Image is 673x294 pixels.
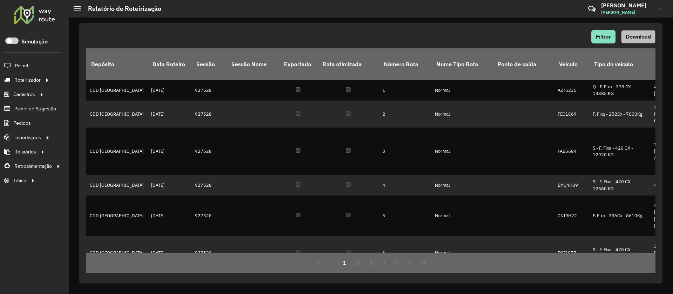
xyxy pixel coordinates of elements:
[148,48,191,80] th: Data Roteiro
[148,101,191,128] td: [DATE]
[584,1,599,16] a: Contato Rápido
[21,37,48,46] label: Simulação
[191,196,226,236] td: 927528
[626,34,651,40] span: Download
[14,105,56,112] span: Painel de Sugestão
[13,91,35,98] span: Cadastros
[554,80,589,100] td: AZT5235
[364,256,378,269] button: 3
[351,256,364,269] button: 2
[589,80,651,100] td: Q - F. Fixa - 378 CX - 13385 KG
[191,48,226,80] th: Sessão
[191,128,226,175] td: 927528
[279,48,318,80] th: Exportado
[589,128,651,175] td: S - F. Fixa - 420 CX - 12920 KG
[554,128,589,175] td: FAB5684
[191,236,226,270] td: 927528
[13,119,31,127] span: Pedidos
[379,80,431,100] td: 1
[431,236,493,270] td: Normal
[379,196,431,236] td: 5
[431,128,493,175] td: Normal
[554,101,589,128] td: FEC1C69
[554,48,589,80] th: Veículo
[191,101,226,128] td: 927528
[81,5,161,13] h2: Relatório de Roteirização
[379,48,431,80] th: Número Rota
[191,80,226,100] td: 927528
[378,256,391,269] button: 4
[431,175,493,195] td: Normal
[86,175,148,195] td: CDD [GEOGRAPHIC_DATA]
[431,101,493,128] td: Normal
[404,256,417,269] button: Next Page
[554,175,589,195] td: BYQ4H09
[379,175,431,195] td: 4
[589,236,651,270] td: 9 - F. Fixa - 420 CX - 12580 KG
[417,256,430,269] button: Last Page
[391,256,404,269] button: 5
[14,148,36,156] span: Relatórios
[596,34,611,40] span: Filtrar
[379,101,431,128] td: 2
[14,163,52,170] span: Retroalimentação
[591,30,616,43] button: Filtrar
[148,196,191,236] td: [DATE]
[601,9,654,15] span: [PERSON_NAME]
[431,80,493,100] td: Normal
[493,48,554,80] th: Ponto de saída
[589,48,651,80] th: Tipo do veículo
[148,175,191,195] td: [DATE]
[226,48,279,80] th: Sessão Nome
[589,101,651,128] td: F. Fixa - 252Cx - 7000Kg
[379,236,431,270] td: 6
[191,175,226,195] td: 927528
[86,101,148,128] td: CDD [GEOGRAPHIC_DATA]
[621,30,655,43] button: Download
[14,134,41,141] span: Importações
[86,48,148,80] th: Depósito
[86,80,148,100] td: CDD [GEOGRAPHIC_DATA]
[15,62,28,69] span: Painel
[338,256,351,269] button: 1
[148,80,191,100] td: [DATE]
[589,196,651,236] td: F. Fixa - 336Cx - 8610Kg
[148,236,191,270] td: [DATE]
[601,2,654,9] h3: [PERSON_NAME]
[86,236,148,270] td: CDD [GEOGRAPHIC_DATA]
[431,196,493,236] td: Normal
[554,196,589,236] td: CNI9H22
[318,48,379,80] th: Rota otimizada
[14,76,41,84] span: Roteirizador
[554,236,589,270] td: FOI3G77
[13,177,26,184] span: Tático
[379,128,431,175] td: 3
[86,128,148,175] td: CDD [GEOGRAPHIC_DATA]
[431,48,493,80] th: Nome Tipo Rota
[86,196,148,236] td: CDD [GEOGRAPHIC_DATA]
[148,128,191,175] td: [DATE]
[589,175,651,195] td: 9 - F. Fixa - 420 CX - 12580 KG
